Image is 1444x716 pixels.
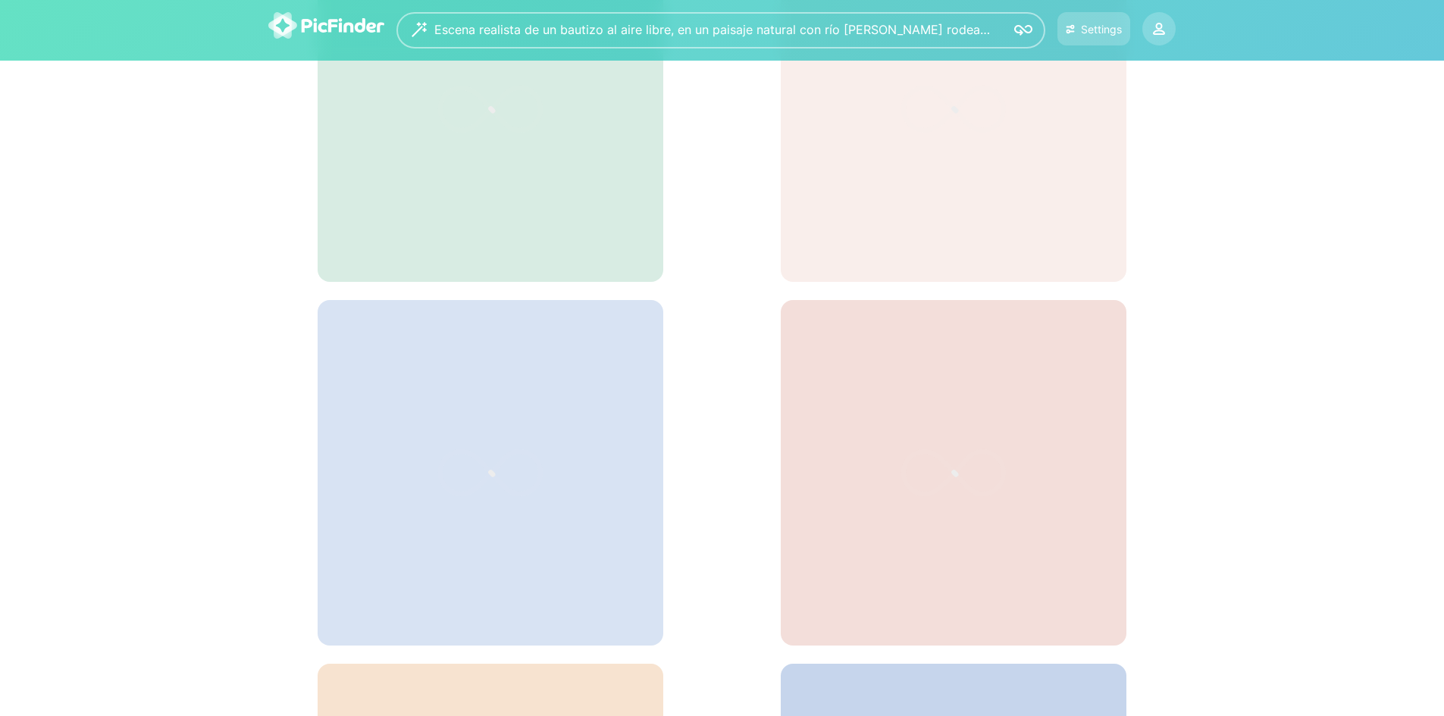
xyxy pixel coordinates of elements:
button: Settings [1057,12,1130,45]
img: icon-settings.svg [1066,23,1076,36]
div: Settings [1081,23,1122,36]
img: icon-search.svg [1014,21,1032,39]
img: logo-picfinder-white-transparent.svg [268,12,384,39]
img: wizard.svg [412,22,427,37]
